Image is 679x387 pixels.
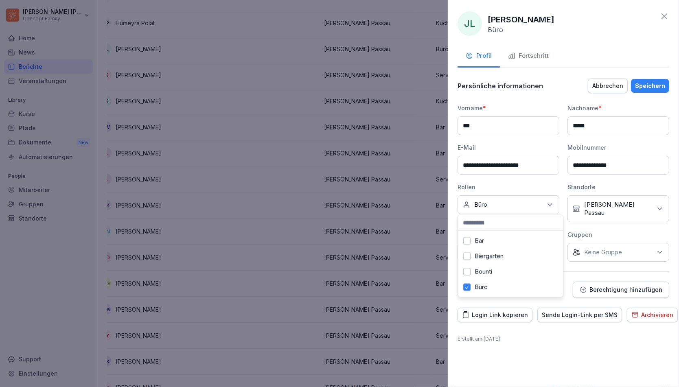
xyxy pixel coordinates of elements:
div: Login Link kopieren [462,310,528,319]
div: E-Mail [458,143,559,152]
p: Persönliche informationen [458,82,543,90]
div: Vorname [458,104,559,112]
label: Büro [475,284,488,291]
div: Gruppen [567,230,669,239]
label: Bar [475,237,484,245]
label: Biergarten [475,253,504,260]
div: Nachname [567,104,669,112]
button: Berechtigung hinzufügen [573,282,669,298]
div: JL [458,11,482,36]
div: Sende Login-Link per SMS [542,310,618,319]
button: Fortschritt [500,46,557,68]
button: Archivieren [627,308,678,322]
p: Büro [474,201,487,209]
div: Abbrechen [592,81,623,90]
div: Rollen [458,183,559,191]
div: Mobilnummer [567,143,669,152]
button: Login Link kopieren [458,308,532,322]
div: Speichern [635,81,665,90]
button: Abbrechen [588,79,628,93]
p: Keine Gruppe [584,248,622,256]
p: Erstellt am : [DATE] [458,335,669,343]
button: Sende Login-Link per SMS [537,308,622,322]
p: Berechtigung hinzufügen [589,286,662,293]
p: [PERSON_NAME] Passau [584,201,652,217]
div: Profil [466,51,492,61]
button: Profil [458,46,500,68]
div: Archivieren [631,310,673,319]
p: [PERSON_NAME] [488,13,554,26]
div: Fortschritt [508,51,549,61]
label: Bounti [475,268,492,275]
p: Büro [488,26,503,34]
div: Standorte [567,183,669,191]
button: Speichern [631,79,669,93]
